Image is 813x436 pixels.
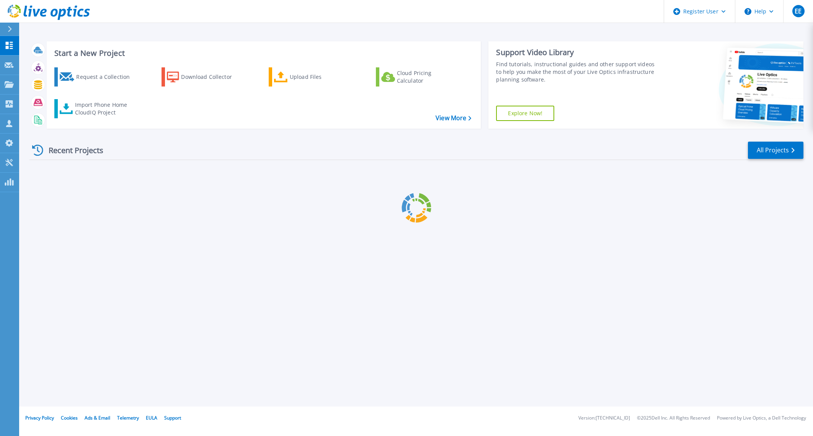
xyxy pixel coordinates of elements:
[54,49,471,57] h3: Start a New Project
[146,415,157,421] a: EULA
[290,69,351,85] div: Upload Files
[795,8,802,14] span: EE
[376,67,461,87] a: Cloud Pricing Calculator
[748,142,803,159] a: All Projects
[496,60,658,83] div: Find tutorials, instructional guides and other support videos to help you make the most of your L...
[397,69,458,85] div: Cloud Pricing Calculator
[496,47,658,57] div: Support Video Library
[29,141,114,160] div: Recent Projects
[162,67,247,87] a: Download Collector
[578,416,630,421] li: Version: [TECHNICAL_ID]
[181,69,242,85] div: Download Collector
[54,67,140,87] a: Request a Collection
[117,415,139,421] a: Telemetry
[164,415,181,421] a: Support
[717,416,806,421] li: Powered by Live Optics, a Dell Technology
[85,415,110,421] a: Ads & Email
[496,106,554,121] a: Explore Now!
[76,69,137,85] div: Request a Collection
[269,67,354,87] a: Upload Files
[25,415,54,421] a: Privacy Policy
[61,415,78,421] a: Cookies
[637,416,710,421] li: © 2025 Dell Inc. All Rights Reserved
[436,114,471,122] a: View More
[75,101,135,116] div: Import Phone Home CloudIQ Project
